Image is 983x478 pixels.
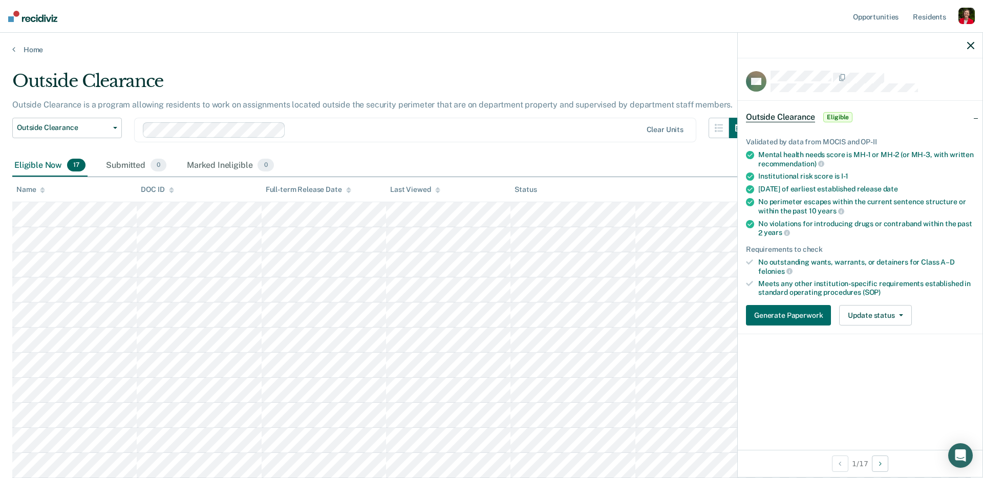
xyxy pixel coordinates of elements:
div: Submitted [104,155,168,177]
span: Outside Clearance [746,112,815,122]
div: No violations for introducing drugs or contraband within the past 2 [758,220,974,237]
div: DOC ID [141,185,174,194]
p: Outside Clearance is a program allowing residents to work on assignments located outside the secu... [12,100,733,110]
span: 17 [67,159,86,172]
span: 0 [258,159,273,172]
div: No outstanding wants, warrants, or detainers for Class A–D [758,258,974,275]
span: felonies [758,267,793,275]
div: Last Viewed [390,185,440,194]
button: Update status [839,305,911,325]
div: Requirements to check [746,245,974,254]
button: Generate Paperwork [746,305,831,325]
span: date [883,185,898,193]
div: Eligible Now [12,155,88,177]
span: I-1 [841,172,848,180]
span: Outside Clearance [17,123,109,132]
div: Outside Clearance [12,71,750,100]
div: Name [16,185,45,194]
div: Clear units [647,125,684,134]
img: Recidiviz [8,11,57,22]
div: [DATE] of earliest established release [758,185,974,193]
span: (SOP) [863,288,881,296]
div: Institutional risk score is [758,172,974,181]
span: recommendation) [758,160,824,168]
div: Marked Ineligible [185,155,276,177]
div: 1 / 17 [738,450,982,477]
button: Next Opportunity [872,455,888,472]
span: 0 [151,159,166,172]
span: years [818,207,844,215]
div: Outside ClearanceEligible [738,101,982,134]
a: Generate Paperwork [746,305,835,325]
div: Mental health needs score is MH-1 or MH-2 (or MH-3, with written [758,150,974,168]
a: Home [12,45,971,54]
button: Previous Opportunity [832,455,848,472]
div: Full-term Release Date [266,185,351,194]
span: Eligible [823,112,852,122]
div: Validated by data from MOCIS and OP-II [746,138,974,146]
div: No perimeter escapes within the current sentence structure or within the past 10 [758,198,974,215]
div: Meets any other institution-specific requirements established in standard operating procedures [758,279,974,297]
div: Status [515,185,537,194]
div: Open Intercom Messenger [948,443,973,468]
span: years [764,228,790,236]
